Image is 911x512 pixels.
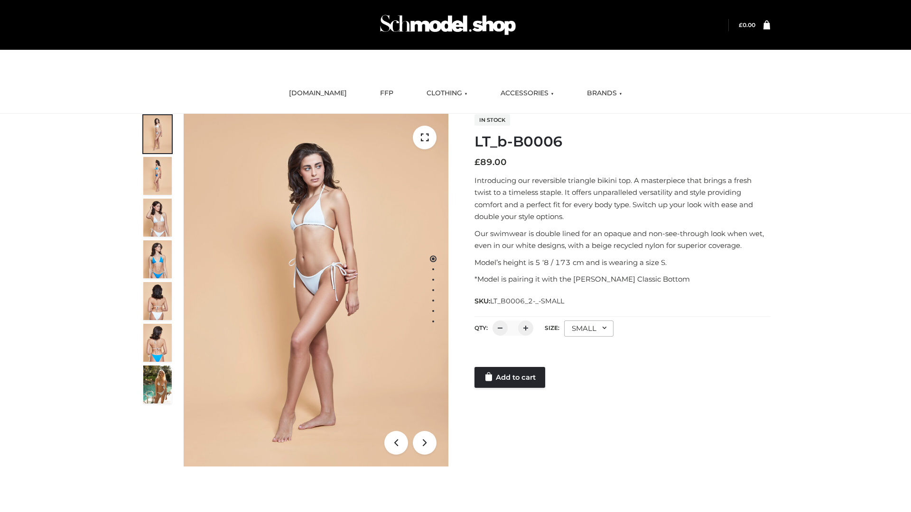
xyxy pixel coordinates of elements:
[474,273,770,285] p: *Model is pairing it with the [PERSON_NAME] Classic Bottom
[474,367,545,388] a: Add to cart
[739,21,743,28] span: £
[474,295,565,307] span: SKU:
[474,324,488,331] label: QTY:
[474,133,770,150] h1: LT_b-B0006
[580,83,629,104] a: BRANDS
[474,228,770,252] p: Our swimwear is double lined for an opaque and non-see-through look when wet, even in our white d...
[143,240,172,278] img: ArielClassicBikiniTop_CloudNine_AzureSky_OW114ECO_4-scaled.jpg
[143,157,172,195] img: ArielClassicBikiniTop_CloudNine_AzureSky_OW114ECO_2-scaled.jpg
[474,114,510,126] span: In stock
[143,282,172,320] img: ArielClassicBikiniTop_CloudNine_AzureSky_OW114ECO_7-scaled.jpg
[474,157,507,167] bdi: 89.00
[545,324,559,331] label: Size:
[143,366,172,403] img: Arieltop_CloudNine_AzureSky2.jpg
[373,83,400,104] a: FFP
[493,83,561,104] a: ACCESSORIES
[739,21,755,28] a: £0.00
[143,199,172,237] img: ArielClassicBikiniTop_CloudNine_AzureSky_OW114ECO_3-scaled.jpg
[282,83,354,104] a: [DOMAIN_NAME]
[474,157,480,167] span: £
[739,21,755,28] bdi: 0.00
[143,324,172,362] img: ArielClassicBikiniTop_CloudNine_AzureSky_OW114ECO_8-scaled.jpg
[490,297,564,305] span: LT_B0006_2-_-SMALL
[184,114,448,466] img: ArielClassicBikiniTop_CloudNine_AzureSky_OW114ECO_1
[419,83,474,104] a: CLOTHING
[564,320,614,337] div: SMALL
[474,256,770,269] p: Model’s height is 5 ‘8 / 173 cm and is wearing a size S.
[474,174,770,223] p: Introducing our reversible triangle bikini top. A masterpiece that brings a fresh twist to a time...
[143,115,172,153] img: ArielClassicBikiniTop_CloudNine_AzureSky_OW114ECO_1-scaled.jpg
[377,6,519,44] img: Schmodel Admin 964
